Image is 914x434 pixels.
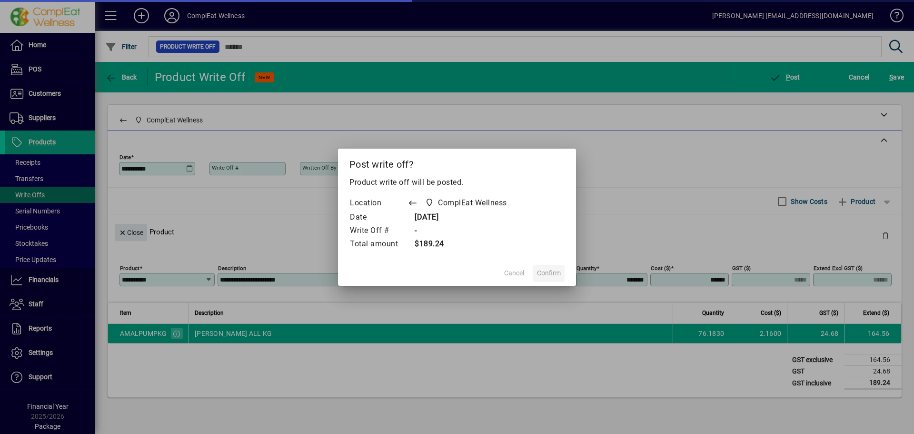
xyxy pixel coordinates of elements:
span: ComplEat Wellness [438,197,507,209]
h2: Post write off? [338,149,576,176]
td: Date [349,211,407,224]
td: - [407,224,525,238]
td: Total amount [349,238,407,251]
td: [DATE] [407,211,525,224]
td: Location [349,196,407,211]
span: ComplEat Wellness [422,196,511,210]
td: Write Off # [349,224,407,238]
p: Product write off will be posted. [349,177,565,188]
td: $189.24 [407,238,525,251]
